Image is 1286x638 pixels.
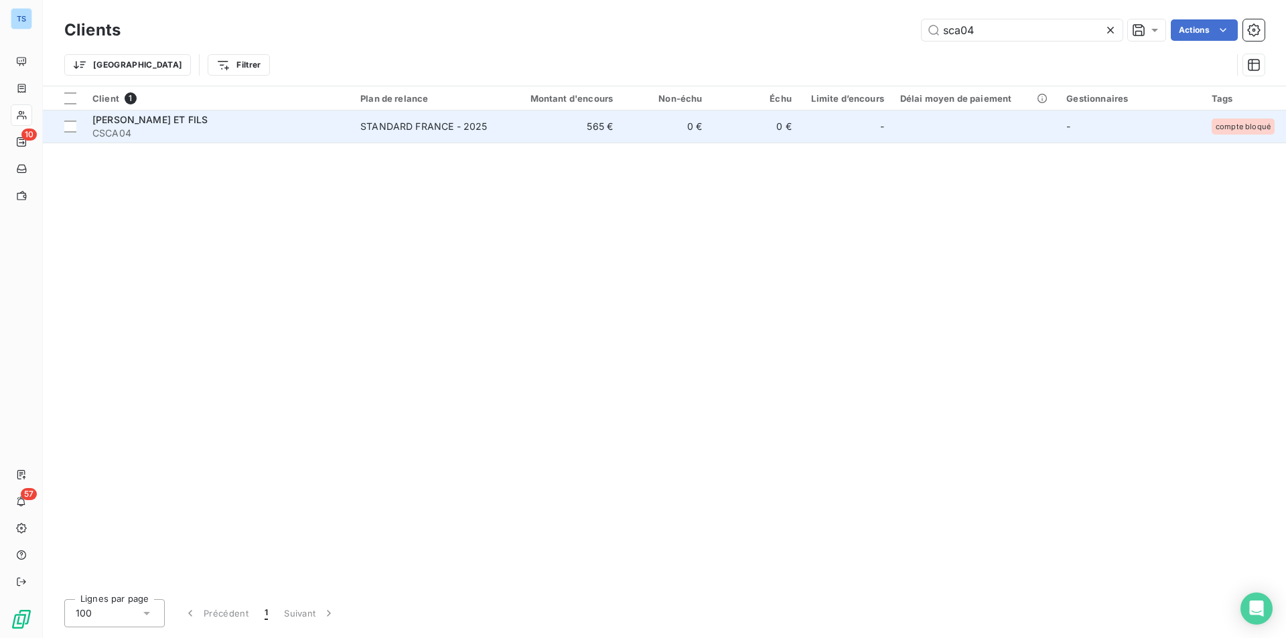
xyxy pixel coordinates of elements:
[21,129,37,141] span: 10
[711,110,800,143] td: 0 €
[21,488,37,500] span: 57
[360,93,493,104] div: Plan de relance
[509,93,613,104] div: Montant d'encours
[276,599,344,627] button: Suivant
[880,120,884,133] span: -
[64,18,121,42] h3: Clients
[64,54,191,76] button: [GEOGRAPHIC_DATA]
[11,609,32,630] img: Logo LeanPay
[208,54,269,76] button: Filtrer
[265,607,268,620] span: 1
[76,607,92,620] span: 100
[360,120,487,133] div: STANDARD FRANCE - 2025
[1066,121,1070,132] span: -
[1171,19,1238,41] button: Actions
[621,110,710,143] td: 0 €
[175,599,257,627] button: Précédent
[501,110,621,143] td: 565 €
[808,93,884,104] div: Limite d’encours
[719,93,792,104] div: Échu
[1240,592,1273,625] div: Open Intercom Messenger
[1066,93,1196,104] div: Gestionnaires
[125,92,137,104] span: 1
[629,93,702,104] div: Non-échu
[257,599,276,627] button: 1
[92,114,208,125] span: [PERSON_NAME] ET FILS
[922,19,1123,41] input: Rechercher
[1212,93,1278,104] div: Tags
[92,127,344,140] span: CSCA04
[1216,123,1271,131] span: compte bloqué
[900,93,1050,104] div: Délai moyen de paiement
[92,93,119,104] span: Client
[11,8,32,29] div: TS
